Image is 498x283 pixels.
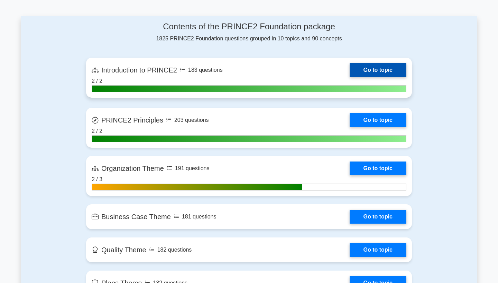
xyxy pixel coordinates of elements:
[86,22,412,32] h4: Contents of the PRINCE2 Foundation package
[350,63,406,77] a: Go to topic
[350,243,406,257] a: Go to topic
[86,22,412,43] div: 1825 PRINCE2 Foundation questions grouped in 10 topics and 90 concepts
[350,210,406,224] a: Go to topic
[350,162,406,175] a: Go to topic
[350,113,406,127] a: Go to topic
